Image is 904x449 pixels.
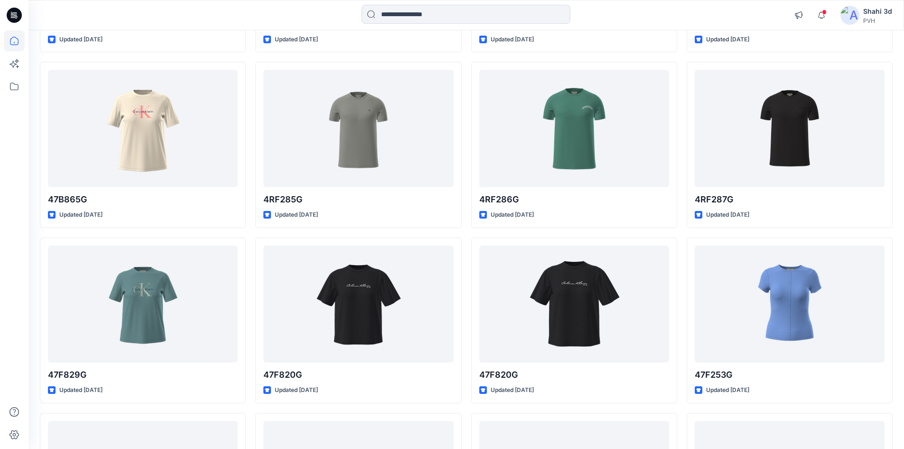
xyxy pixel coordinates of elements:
p: 47F820G [479,368,669,382]
p: Updated [DATE] [491,210,534,220]
p: Updated [DATE] [706,385,749,395]
p: Updated [DATE] [275,210,318,220]
a: 4RF285G [263,70,453,187]
p: 47F829G [48,368,238,382]
a: 47F820G [263,246,453,363]
a: 47F253G [695,246,885,363]
p: 4RF285G [263,193,453,206]
div: PVH [863,17,892,24]
a: 4RF286G [479,70,669,187]
p: Updated [DATE] [59,385,103,395]
p: 47B865G [48,193,238,206]
p: Updated [DATE] [59,210,103,220]
p: Updated [DATE] [59,35,103,45]
p: Updated [DATE] [275,385,318,395]
a: 47F829G [48,246,238,363]
p: 4RF287G [695,193,885,206]
p: Updated [DATE] [491,385,534,395]
a: 47B865G [48,70,238,187]
p: Updated [DATE] [706,210,749,220]
a: 4RF287G [695,70,885,187]
p: 47F253G [695,368,885,382]
p: Updated [DATE] [491,35,534,45]
p: Updated [DATE] [706,35,749,45]
img: avatar [840,6,859,25]
a: 47F820G [479,246,669,363]
p: 47F820G [263,368,453,382]
div: Shahi 3d [863,6,892,17]
p: 4RF286G [479,193,669,206]
p: Updated [DATE] [275,35,318,45]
